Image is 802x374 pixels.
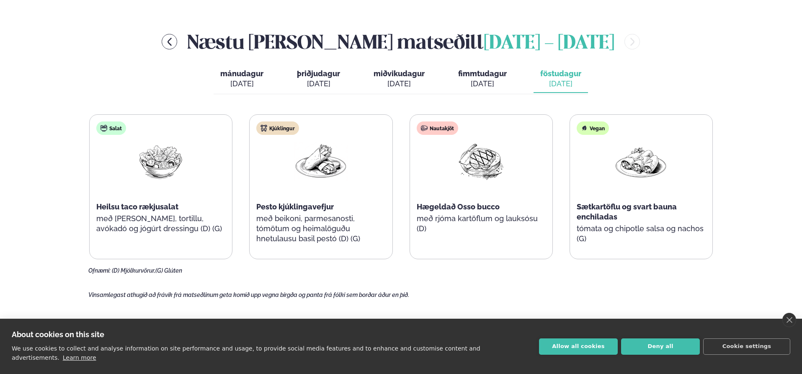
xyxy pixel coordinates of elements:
a: close [782,313,796,327]
p: með [PERSON_NAME], tortillu, avókadó og jógúrt dressingu (D) (G) [96,214,225,234]
button: miðvikudagur [DATE] [367,65,431,93]
img: Vegan.svg [581,125,588,132]
div: Nautakjöt [417,121,458,135]
span: Heilsu taco rækjusalat [96,202,178,211]
img: salad.svg [101,125,107,132]
span: Sætkartöflu og svart bauna enchiladas [577,202,677,221]
p: með beikoni, parmesanosti, tómötum og heimalöguðu hnetulausu basil pestó (D) (G) [256,214,385,244]
p: tómata og chipotle salsa og nachos (G) [577,224,706,244]
span: mánudagur [220,69,263,78]
button: föstudagur [DATE] [534,65,588,93]
img: chicken.svg [260,125,267,132]
img: Salad.png [134,142,188,181]
div: Kjúklingur [256,121,299,135]
span: (D) Mjólkurvörur, [112,267,155,274]
button: Cookie settings [703,338,790,355]
button: mánudagur [DATE] [214,65,270,93]
span: Ofnæmi: [88,267,111,274]
div: Vegan [577,121,609,135]
span: miðvikudagur [374,69,425,78]
span: fimmtudagur [458,69,507,78]
span: (G) Glúten [155,267,182,274]
span: þriðjudagur [297,69,340,78]
div: [DATE] [220,79,263,89]
span: Pesto kjúklingavefjur [256,202,334,211]
div: [DATE] [540,79,581,89]
button: þriðjudagur [DATE] [290,65,347,93]
button: fimmtudagur [DATE] [451,65,513,93]
span: föstudagur [540,69,581,78]
p: með rjóma kartöflum og lauksósu (D) [417,214,546,234]
img: Wraps.png [294,142,348,181]
p: We use cookies to collect and analyse information on site performance and usage, to provide socia... [12,345,480,361]
span: [DATE] - [DATE] [484,34,614,53]
button: menu-btn-right [624,34,640,49]
button: Deny all [621,338,700,355]
strong: About cookies on this site [12,330,104,339]
div: [DATE] [374,79,425,89]
span: Hægeldað Osso bucco [417,202,500,211]
span: Vinsamlegast athugið að frávik frá matseðlinum geta komið upp vegna birgða og panta frá fólki sem... [88,291,409,298]
button: Allow all cookies [539,338,618,355]
img: beef.svg [421,125,428,132]
div: [DATE] [297,79,340,89]
button: menu-btn-left [162,34,177,49]
div: [DATE] [458,79,507,89]
a: Learn more [63,354,96,361]
div: Salat [96,121,126,135]
img: Beef-Meat.png [454,142,508,181]
h2: Næstu [PERSON_NAME] matseðill [187,28,614,55]
img: Enchilada.png [614,142,668,181]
